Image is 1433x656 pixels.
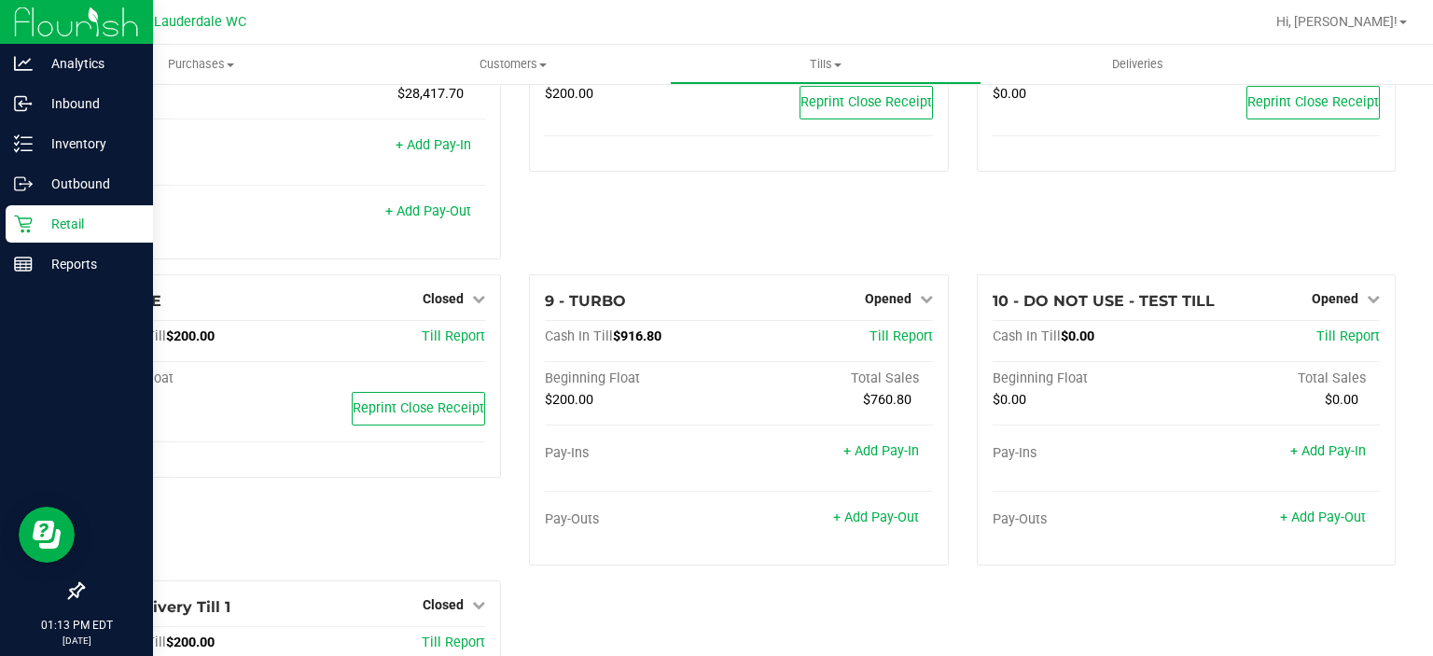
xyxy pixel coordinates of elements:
a: Customers [357,45,670,84]
a: Till Report [422,328,485,344]
span: Reprint Close Receipt [1247,94,1379,110]
button: Reprint Close Receipt [800,86,933,119]
p: Analytics [33,52,145,75]
inline-svg: Inventory [14,134,33,153]
a: + Add Pay-In [396,137,471,153]
div: Beginning Float [993,370,1187,387]
a: + Add Pay-Out [385,203,471,219]
a: Purchases [45,45,357,84]
span: Closed [423,597,464,612]
button: Reprint Close Receipt [1246,86,1380,119]
button: Reprint Close Receipt [352,392,485,426]
span: 10 - DO NOT USE - TEST TILL [993,292,1215,310]
inline-svg: Outbound [14,174,33,193]
a: Till Report [1316,328,1380,344]
div: Beginning Float [545,370,739,387]
a: Deliveries [981,45,1294,84]
div: Pay-Outs [98,205,292,222]
div: Pay-Outs [545,511,739,528]
div: Pay-Outs [993,511,1187,528]
span: $28,417.70 [397,86,464,102]
p: Outbound [33,173,145,195]
span: Cash In Till [545,328,613,344]
p: Retail [33,213,145,235]
a: + Add Pay-In [843,443,919,459]
span: Cash In Till [993,328,1061,344]
span: Reprint Close Receipt [800,94,932,110]
span: $0.00 [993,392,1026,408]
span: Hi, [PERSON_NAME]! [1276,14,1398,29]
a: Till Report [422,635,485,650]
span: $0.00 [993,86,1026,102]
span: Customers [358,56,669,73]
a: + Add Pay-Out [1280,509,1366,525]
span: Opened [1312,291,1358,306]
div: Ending Float [98,370,292,387]
span: Closed [423,291,464,306]
iframe: Resource center [19,507,75,563]
span: $916.80 [613,328,661,344]
span: 9 - TURBO [545,292,626,310]
span: $0.00 [1061,328,1094,344]
p: 01:13 PM EDT [8,617,145,634]
inline-svg: Reports [14,255,33,273]
span: $0.00 [1325,392,1358,408]
div: Pay-Ins [993,445,1187,462]
p: Inventory [33,133,145,155]
div: Pay-Ins [98,139,292,156]
inline-svg: Analytics [14,54,33,73]
span: $200.00 [545,86,593,102]
p: Inbound [33,92,145,115]
a: + Add Pay-Out [833,509,919,525]
div: Pay-Ins [545,445,739,462]
span: Tills [671,56,981,73]
span: $760.80 [863,392,911,408]
p: Reports [33,253,145,275]
span: Purchases [45,56,357,73]
span: $200.00 [545,392,593,408]
a: + Add Pay-In [1290,443,1366,459]
span: Deliveries [1087,56,1189,73]
a: Tills [670,45,982,84]
inline-svg: Retail [14,215,33,233]
div: Total Sales [1186,370,1380,387]
span: $200.00 [166,635,215,650]
span: Ft. Lauderdale WC [134,14,246,30]
span: $200.00 [166,328,215,344]
span: Opened [865,291,911,306]
p: [DATE] [8,634,145,648]
div: Total Sales [739,370,933,387]
inline-svg: Inbound [14,94,33,113]
span: Reprint Close Receipt [353,400,484,416]
span: 12 - Delivery Till 1 [98,598,230,616]
a: Till Report [870,328,933,344]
